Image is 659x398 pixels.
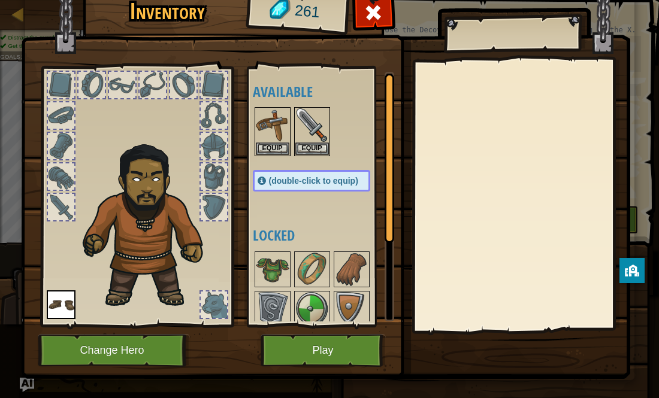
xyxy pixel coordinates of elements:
img: portrait.png [295,108,329,142]
button: Change Hero [38,334,190,367]
button: Equip [256,142,289,155]
img: portrait.png [47,290,75,319]
img: portrait.png [256,108,289,142]
img: portrait.png [295,253,329,286]
img: portrait.png [256,292,289,326]
h4: Locked [253,227,394,243]
img: duelist_hair.png [77,135,223,309]
span: (double-click to equip) [269,176,358,186]
button: Play [261,334,386,367]
button: privacy banner [619,258,645,283]
img: portrait.png [295,292,329,326]
img: portrait.png [256,253,289,286]
button: Equip [295,142,329,155]
h4: Available [253,84,394,99]
img: portrait.png [335,292,368,326]
img: portrait.png [335,253,368,286]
